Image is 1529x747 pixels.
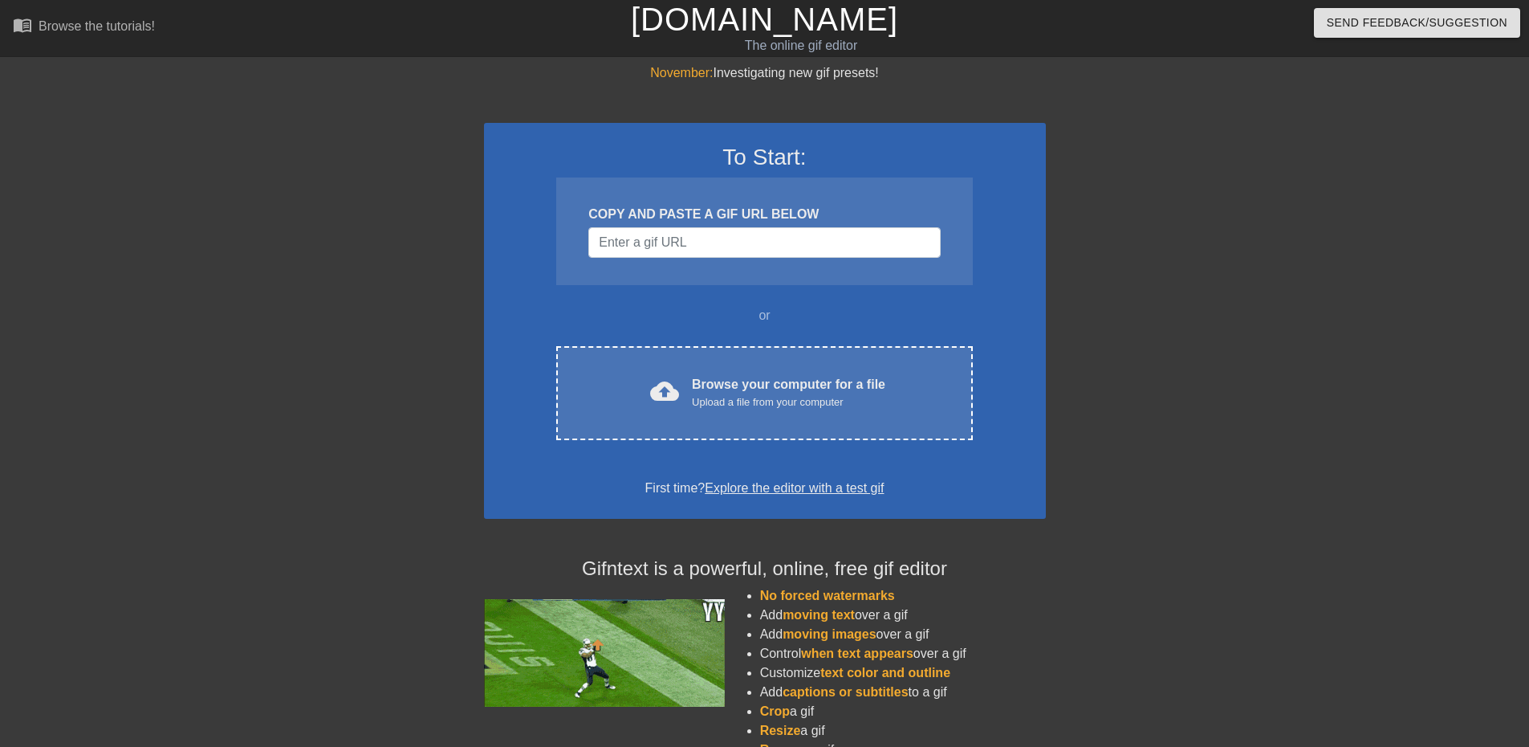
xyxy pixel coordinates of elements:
[484,599,725,707] img: football_small.gif
[13,15,155,40] a: Browse the tutorials!
[760,644,1046,663] li: Control over a gif
[692,394,885,410] div: Upload a file from your computer
[484,63,1046,83] div: Investigating new gif presets!
[505,479,1025,498] div: First time?
[820,666,950,680] span: text color and outline
[650,66,713,80] span: November:
[505,144,1025,171] h3: To Start:
[783,608,855,622] span: moving text
[1314,8,1520,38] button: Send Feedback/Suggestion
[801,647,913,660] span: when text appears
[783,627,876,641] span: moving images
[588,205,940,224] div: COPY AND PASTE A GIF URL BELOW
[705,481,884,495] a: Explore the editor with a test gif
[760,702,1046,721] li: a gif
[526,306,1004,325] div: or
[783,685,908,699] span: captions or subtitles
[1327,13,1507,33] span: Send Feedback/Suggestion
[760,721,1046,741] li: a gif
[484,557,1046,581] h4: Gifntext is a powerful, online, free gif editor
[760,704,790,718] span: Crop
[760,589,895,602] span: No forced watermarks
[13,15,32,35] span: menu_book
[588,227,940,258] input: Username
[760,683,1046,702] li: Add to a gif
[760,625,1046,644] li: Add over a gif
[518,36,1084,55] div: The online gif editor
[760,663,1046,683] li: Customize
[760,724,801,737] span: Resize
[631,2,898,37] a: [DOMAIN_NAME]
[760,606,1046,625] li: Add over a gif
[692,375,885,410] div: Browse your computer for a file
[650,377,679,406] span: cloud_upload
[39,19,155,33] div: Browse the tutorials!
